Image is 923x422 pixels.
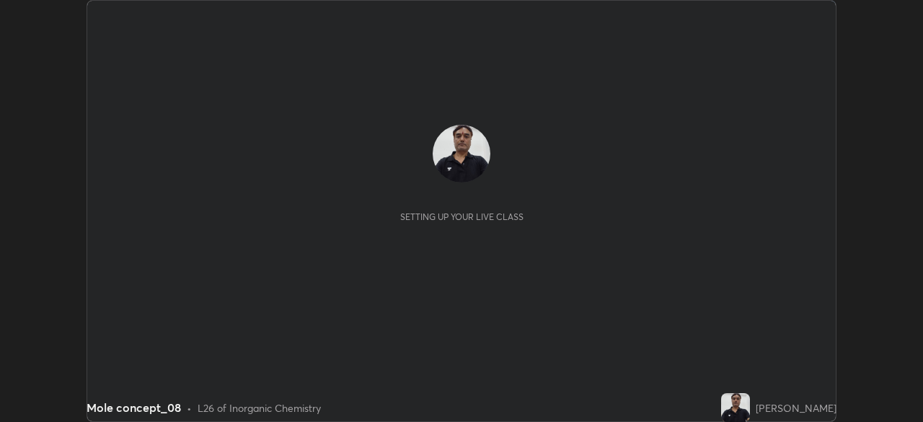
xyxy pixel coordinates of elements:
div: [PERSON_NAME] [756,400,836,416]
div: • [187,400,192,416]
img: 2746b4ae3dd242b0847139de884b18c5.jpg [721,393,750,422]
div: Mole concept_08 [87,399,181,416]
div: L26 of Inorganic Chemistry [198,400,321,416]
img: 2746b4ae3dd242b0847139de884b18c5.jpg [433,125,490,183]
div: Setting up your live class [400,211,524,222]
